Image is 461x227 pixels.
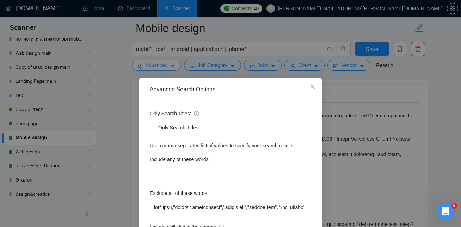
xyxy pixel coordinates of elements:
[150,142,311,149] div: Use comma-separated list of values to specify your search results.
[150,188,209,199] label: Exclude all of these words:
[437,203,454,220] iframe: Intercom live chat
[194,111,199,116] span: info-circle
[150,154,210,165] label: Include any of these words:
[150,110,199,117] span: Only Search Titles:
[303,78,322,97] button: Close
[310,84,315,90] span: close
[150,86,311,93] div: Advanced Search Options
[451,203,457,209] span: 5
[155,124,201,131] span: Only Search Titles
